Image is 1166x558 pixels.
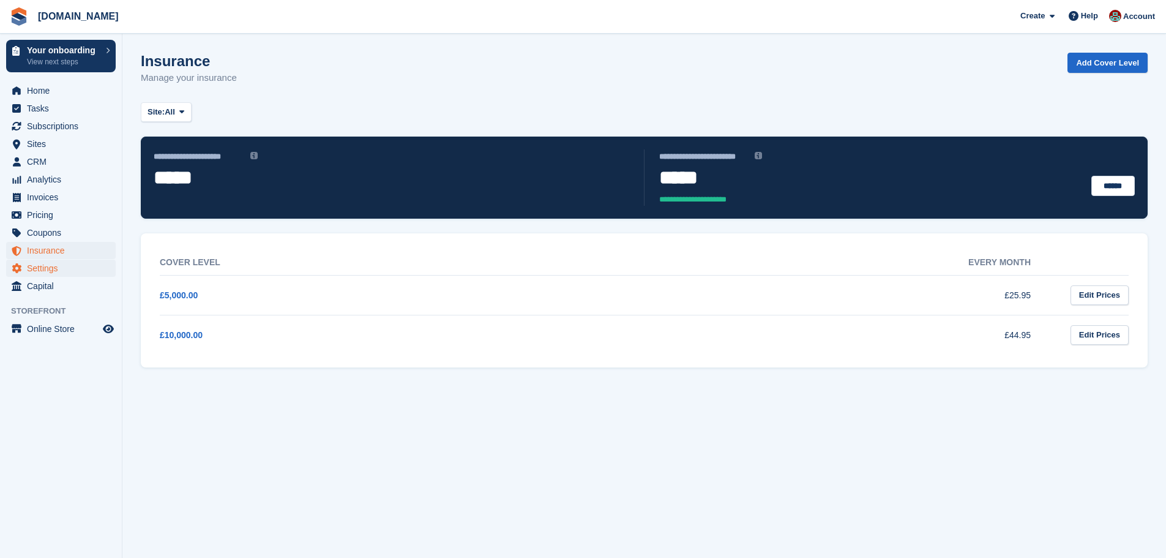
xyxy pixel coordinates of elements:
[1071,285,1129,306] a: Edit Prices
[148,106,165,118] span: Site:
[141,53,237,69] h1: Insurance
[33,6,124,26] a: [DOMAIN_NAME]
[6,82,116,99] a: menu
[6,320,116,337] a: menu
[27,189,100,206] span: Invoices
[6,40,116,72] a: Your onboarding View next steps
[27,56,100,67] p: View next steps
[160,330,203,340] a: £10,000.00
[250,152,258,159] img: icon-info-grey-7440780725fd019a000dd9b08b2336e03edf1995a4989e88bcd33f0948082b44.svg
[27,153,100,170] span: CRM
[27,277,100,295] span: Capital
[6,206,116,224] a: menu
[6,260,116,277] a: menu
[11,305,122,317] span: Storefront
[10,7,28,26] img: stora-icon-8386f47178a22dfd0bd8f6a31ec36ba5ce8667c1dd55bd0f319d3a0aa187defe.svg
[6,153,116,170] a: menu
[141,102,192,123] button: Site: All
[1071,325,1129,345] a: Edit Prices
[160,290,198,300] a: £5,000.00
[27,242,100,259] span: Insurance
[608,315,1056,355] td: £44.95
[6,277,116,295] a: menu
[6,189,116,206] a: menu
[6,171,116,188] a: menu
[165,106,175,118] span: All
[6,224,116,241] a: menu
[755,152,762,159] img: icon-info-grey-7440780725fd019a000dd9b08b2336e03edf1995a4989e88bcd33f0948082b44.svg
[160,250,608,276] th: Cover Level
[1081,10,1098,22] span: Help
[27,118,100,135] span: Subscriptions
[608,275,1056,315] td: £25.95
[141,71,237,85] p: Manage your insurance
[1123,10,1155,23] span: Account
[27,206,100,224] span: Pricing
[608,250,1056,276] th: Every month
[27,100,100,117] span: Tasks
[101,322,116,336] a: Preview store
[1067,53,1148,73] a: Add Cover Level
[27,320,100,337] span: Online Store
[27,171,100,188] span: Analytics
[27,224,100,241] span: Coupons
[6,100,116,117] a: menu
[27,135,100,153] span: Sites
[27,260,100,277] span: Settings
[1020,10,1045,22] span: Create
[27,82,100,99] span: Home
[6,242,116,259] a: menu
[6,118,116,135] a: menu
[1109,10,1121,22] img: Will Dougan
[27,46,100,55] p: Your onboarding
[6,135,116,153] a: menu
